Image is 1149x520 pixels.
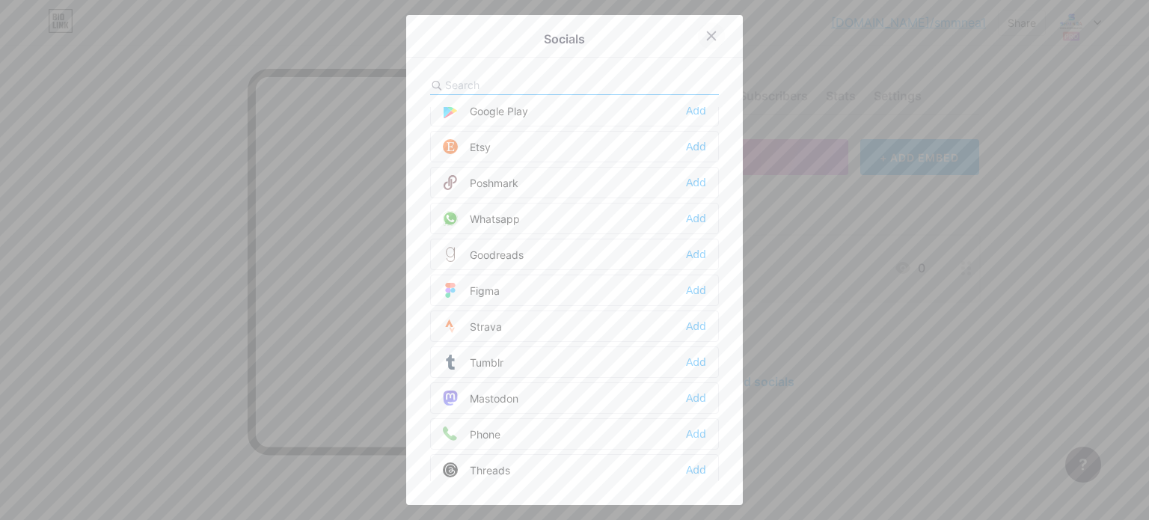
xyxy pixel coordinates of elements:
div: Socials [544,30,585,48]
div: Add [686,462,706,477]
div: Mastodon [443,391,518,406]
div: Add [686,391,706,406]
div: Add [686,283,706,298]
div: Add [686,355,706,370]
div: Poshmark [443,175,518,190]
div: Add [686,211,706,226]
div: Goodreads [443,247,524,262]
div: Etsy [443,139,491,154]
div: Whatsapp [443,211,520,226]
div: Add [686,247,706,262]
div: Add [686,319,706,334]
div: Threads [443,462,510,477]
div: Google Play [443,103,528,118]
div: Phone [443,426,500,441]
div: Strava [443,319,502,334]
div: Add [686,175,706,190]
div: Add [686,426,706,441]
div: Figma [443,283,500,298]
div: Add [686,139,706,154]
div: Add [686,103,706,118]
input: Search [445,77,610,93]
div: Tumblr [443,355,503,370]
